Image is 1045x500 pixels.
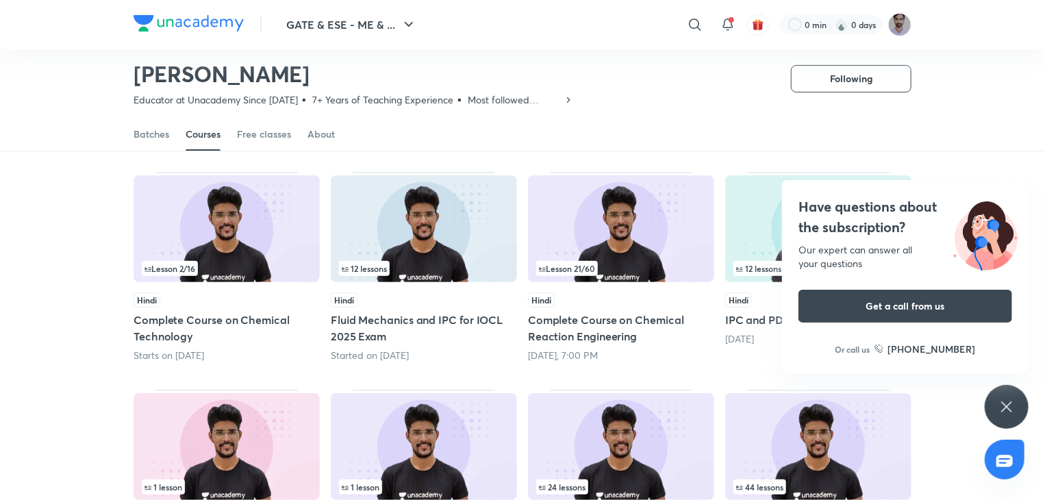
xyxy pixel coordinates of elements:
div: infosection [536,479,706,495]
h4: Have questions about the subscription? [798,197,1012,238]
div: Batches [134,127,169,141]
h5: IPC and PDE for IOCL 2025 Exam [725,312,911,328]
div: Free classes [237,127,291,141]
span: 12 lessons [342,264,387,273]
a: Free classes [237,118,291,151]
div: infocontainer [142,479,312,495]
img: Company Logo [134,15,244,32]
span: Hindi [725,292,752,308]
img: Thumbnail [134,393,320,500]
span: Lesson 21 / 60 [539,264,595,273]
div: infosection [733,479,903,495]
img: avatar [752,18,764,31]
span: Hindi [331,292,357,308]
div: left [733,479,903,495]
h5: Complete Course on Chemical Technology [134,312,320,345]
div: infocontainer [536,261,706,276]
div: Courses [186,127,221,141]
button: Following [791,65,911,92]
h5: Fluid Mechanics and IPC for IOCL 2025 Exam [331,312,517,345]
span: 24 lessons [539,483,586,491]
div: infosection [142,479,312,495]
div: left [536,479,706,495]
span: 1 lesson [342,483,379,491]
div: Starts on Oct 3 [134,349,320,362]
a: Batches [134,118,169,151]
span: 44 lessons [736,483,783,491]
img: streak [835,18,848,32]
div: infocontainer [733,261,903,276]
div: infocontainer [142,261,312,276]
div: infosection [733,261,903,276]
button: Get a call from us [798,290,1012,323]
div: infocontainer [733,479,903,495]
a: Courses [186,118,221,151]
div: left [142,479,312,495]
div: Complete Course on Chemical Reaction Engineering [528,172,714,362]
span: 12 lessons [736,264,781,273]
button: GATE & ESE - ME & ... [278,11,425,38]
div: IPC and PDE for IOCL 2025 Exam [725,172,911,362]
img: Thumbnail [725,175,911,282]
div: Today, 7:00 PM [528,349,714,362]
div: Our expert can answer all your questions [798,243,1012,271]
a: Company Logo [134,15,244,35]
img: Thumbnail [528,393,714,500]
img: Thumbnail [725,393,911,500]
div: infocontainer [339,261,509,276]
div: Fluid Mechanics and IPC for IOCL 2025 Exam [331,172,517,362]
div: left [339,479,509,495]
p: Educator at Unacademy Since [DATE]▪️ 7+ Years of Teaching Experience▪️ Most followed Educator in ... [134,93,563,107]
img: Thumbnail [331,393,517,500]
div: infosection [536,261,706,276]
span: Lesson 2 / 16 [144,264,195,273]
h6: [PHONE_NUMBER] [888,342,976,356]
div: Complete Course on Chemical Technology [134,172,320,362]
span: Hindi [134,292,160,308]
a: About [307,118,335,151]
h2: [PERSON_NAME] [134,60,574,88]
img: Thumbnail [331,175,517,282]
span: Following [830,72,872,86]
div: infocontainer [536,479,706,495]
div: left [536,261,706,276]
div: infosection [339,479,509,495]
div: left [733,261,903,276]
div: Started on Sep 29 [331,349,517,362]
div: About [307,127,335,141]
div: left [339,261,509,276]
div: infocontainer [339,479,509,495]
span: 1 lesson [144,483,182,491]
h5: Complete Course on Chemical Reaction Engineering [528,312,714,345]
div: 10 days ago [725,332,911,346]
img: Thumbnail [134,175,320,282]
div: infosection [339,261,509,276]
div: left [142,261,312,276]
img: Thumbnail [528,175,714,282]
a: [PHONE_NUMBER] [874,342,976,356]
span: Hindi [528,292,555,308]
img: Nikhil pandey [888,13,911,36]
div: infosection [142,261,312,276]
img: ttu_illustration_new.svg [942,197,1029,271]
p: Or call us [835,343,870,355]
button: avatar [747,14,769,36]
